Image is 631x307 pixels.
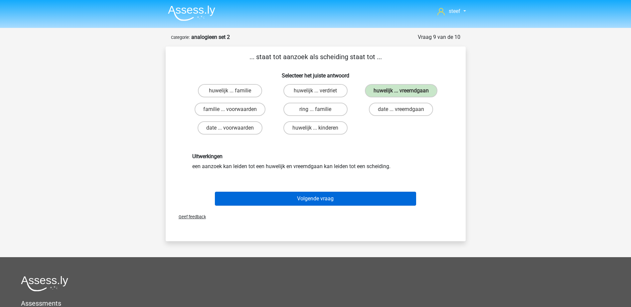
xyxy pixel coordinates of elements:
label: date ... vreemdgaan [369,103,433,116]
small: Categorie: [171,35,190,40]
p: ... staat tot aanzoek als scheiding staat tot ... [176,52,455,62]
img: Assessly [168,5,215,21]
h6: Selecteer het juiste antwoord [176,67,455,79]
label: huwelijk ... kinderen [283,121,348,135]
img: Assessly logo [21,276,68,291]
div: een aanzoek kan leiden tot een huwelijk en vreemdgaan kan leiden tot een scheiding. [187,153,444,170]
h6: Uitwerkingen [192,153,439,159]
strong: analogieen set 2 [191,34,230,40]
span: Geef feedback [173,214,206,219]
label: huwelijk ... vreemdgaan [365,84,437,97]
label: familie ... voorwaarden [195,103,265,116]
button: Volgende vraag [215,192,416,206]
span: steef [449,8,460,14]
label: huwelijk ... familie [198,84,262,97]
label: ring ... familie [283,103,348,116]
label: huwelijk ... verdriet [283,84,348,97]
label: date ... voorwaarden [198,121,262,135]
div: Vraag 9 van de 10 [418,33,460,41]
a: steef [435,7,468,15]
